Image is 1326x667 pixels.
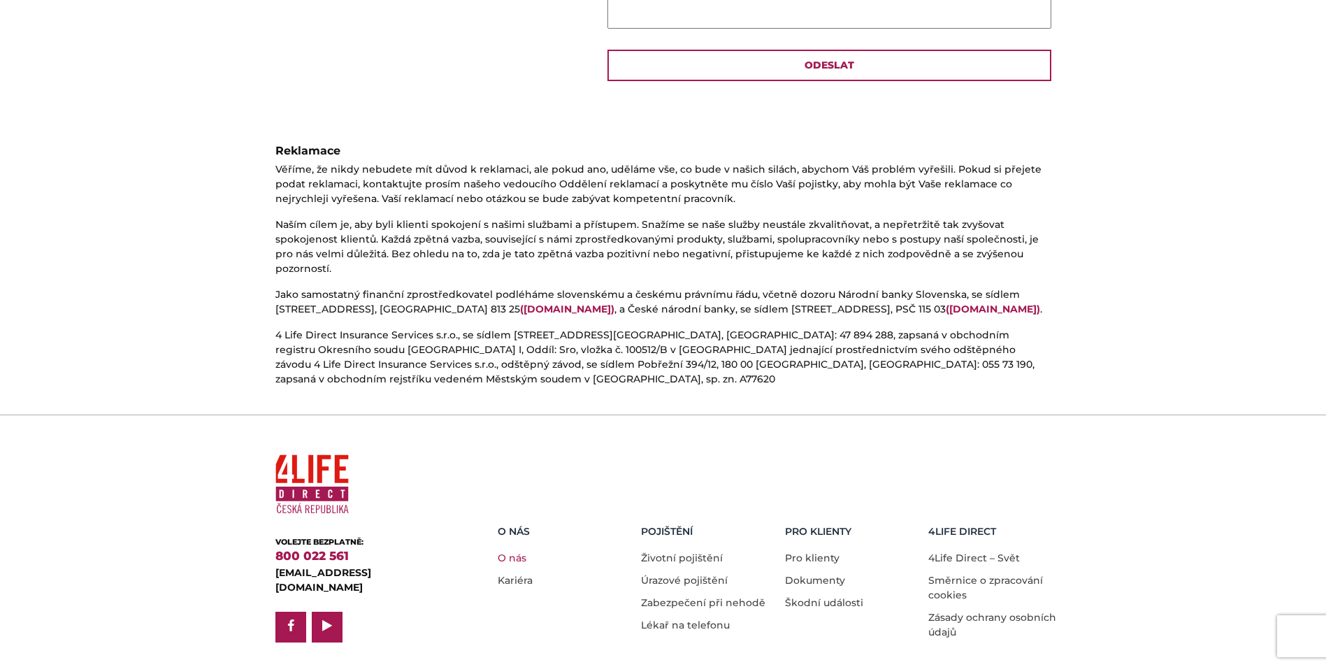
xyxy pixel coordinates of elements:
a: [EMAIL_ADDRESS][DOMAIN_NAME] [275,566,371,594]
a: Pro klienty [785,552,839,564]
a: Životní pojištění [641,552,723,564]
a: Škodní události [785,596,863,609]
div: VOLEJTE BEZPLATNĚ: [275,536,454,548]
p: Jako samostatný finanční zprostředkovatel podléháme slovenskému a českému právnímu řádu, včetně d... [275,287,1051,317]
a: 4Life Direct – Svět [928,552,1020,564]
a: Směrnice o zpracování cookies [928,574,1043,601]
a: ([DOMAIN_NAME]) [520,303,614,315]
a: 800 022 561 [275,549,349,563]
div: Reklamace [275,143,1051,159]
input: Odeslat [607,50,1051,81]
a: Úrazové pojištění [641,574,728,587]
h5: Pro Klienty [785,526,918,538]
p: Věříme, že nikdy nebudete mít důvod k reklamaci, ale pokud ano, uděláme vše, co bude v našich sil... [275,162,1051,206]
a: Dokumenty [785,574,845,587]
a: Zásady ochrany osobních údajů [928,611,1056,638]
h5: O nás [498,526,631,538]
a: O nás [498,552,526,564]
a: Zabezpečení při nehodě [641,596,765,609]
img: 4Life Direct Česká republika logo [275,449,349,519]
a: Kariéra [498,574,533,587]
p: 4 Life Direct Insurance Services s.r.o., se sídlem [STREET_ADDRESS][GEOGRAPHIC_DATA], [GEOGRAPHIC... [275,328,1051,387]
p: Naším cílem je, aby byli klienti spokojení s našimi službami a přístupem. Snažíme se naše služby ... [275,217,1051,276]
h5: 4LIFE DIRECT [928,526,1062,538]
h5: Pojištění [641,526,774,538]
a: ([DOMAIN_NAME]) [946,303,1040,315]
a: Lékař na telefonu [641,619,730,631]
